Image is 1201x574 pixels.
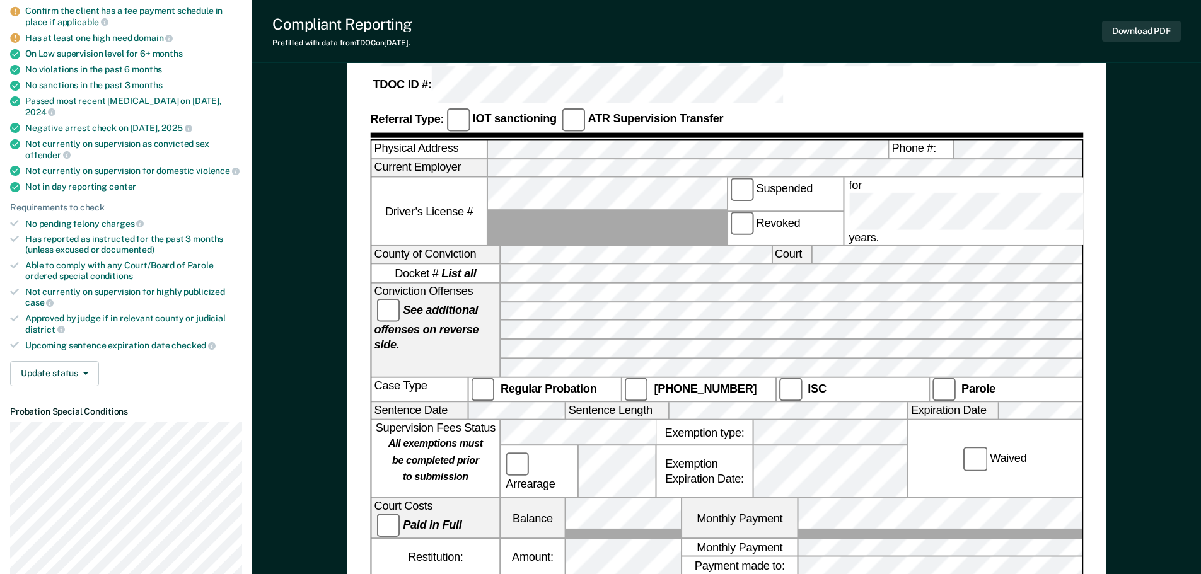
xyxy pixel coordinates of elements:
[25,107,55,117] span: 2024
[441,267,476,280] strong: List all
[272,38,412,47] div: Prefilled with data from TDOC on [DATE] .
[588,113,723,125] strong: ATR Supervision Transfer
[371,141,486,158] label: Physical Address
[501,498,564,537] label: Balance
[171,340,216,350] span: checked
[908,402,997,420] label: Expiration Date
[376,514,400,537] input: Paid in Full
[728,212,842,245] label: Revoked
[25,181,242,192] div: Not in day reporting
[446,108,470,132] input: IOT sanctioning
[932,377,955,401] input: Parole
[101,244,154,255] span: documented)
[728,178,842,210] label: Suspended
[161,123,192,133] span: 2025
[25,165,242,176] div: Not currently on supervision for domestic
[395,266,476,281] span: Docket #
[625,377,648,401] input: [PHONE_NUMBER]
[196,166,240,176] span: violence
[656,446,752,497] div: Exemption Expiration Date:
[561,108,584,132] input: ATR Supervision Transfer
[132,80,162,90] span: months
[25,6,242,27] div: Confirm the client has a fee payment schedule in place if applicable
[808,382,826,394] strong: ISC
[730,212,753,236] input: Revoked
[961,447,1029,471] label: Waived
[656,421,752,445] label: Exemption type:
[25,32,242,43] div: Has at least one high need domain
[132,64,162,74] span: months
[90,271,133,281] span: conditions
[682,498,797,537] label: Monthly Payment
[25,287,242,308] div: Not currently on supervision for highly publicized
[376,299,400,322] input: See additional offenses on reverse side.
[25,150,71,160] span: offender
[10,361,99,386] button: Update status
[102,219,144,229] span: charges
[153,49,183,59] span: months
[849,193,1200,230] input: for years.
[779,377,802,401] input: ISC
[371,377,467,401] div: Case Type
[388,439,483,483] strong: All exemptions must be completed prior to submission
[403,519,461,531] strong: Paid in Full
[109,181,136,192] span: center
[500,382,596,394] strong: Regular Probation
[272,15,412,33] div: Compliant Reporting
[961,382,995,394] strong: Parole
[25,260,242,282] div: Able to comply with any Court/Board of Parole ordered special
[25,122,242,134] div: Negative arrest check on [DATE],
[371,284,499,376] div: Conviction Offenses
[371,498,499,537] div: Court Costs
[1102,21,1181,42] button: Download PDF
[772,246,810,264] label: Court
[10,406,242,417] dt: Probation Special Conditions
[471,377,494,401] input: Regular Probation
[25,313,242,335] div: Approved by judge if in relevant county or judicial
[371,246,499,264] label: County of Conviction
[370,113,444,125] strong: Referral Type:
[371,402,467,420] label: Sentence Date
[654,382,757,394] strong: [PHONE_NUMBER]
[10,202,242,213] div: Requirements to check
[25,96,242,117] div: Passed most recent [MEDICAL_DATA] on [DATE],
[889,141,953,158] label: Phone #:
[371,421,499,498] div: Supervision Fees Status
[373,79,431,91] strong: TDOC ID #:
[566,402,668,420] label: Sentence Length
[25,218,242,229] div: No pending felony
[374,304,479,352] strong: See additional offenses on reverse side.
[25,324,65,335] span: district
[25,80,242,91] div: No sanctions in the past 3
[371,159,486,177] label: Current Employer
[963,447,987,471] input: Waived
[730,178,753,201] input: Suspended
[25,139,242,160] div: Not currently on supervision as convicted sex
[472,113,556,125] strong: IOT sanctioning
[25,340,242,351] div: Upcoming sentence expiration date
[25,64,242,75] div: No violations in the past 6
[506,452,529,476] input: Arrearage
[682,539,797,556] label: Monthly Payment
[503,452,575,491] label: Arrearage
[25,297,54,307] span: case
[25,234,242,255] div: Has reported as instructed for the past 3 months (unless excused or
[25,49,242,59] div: On Low supervision level for 6+
[371,178,486,244] label: Driver’s License #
